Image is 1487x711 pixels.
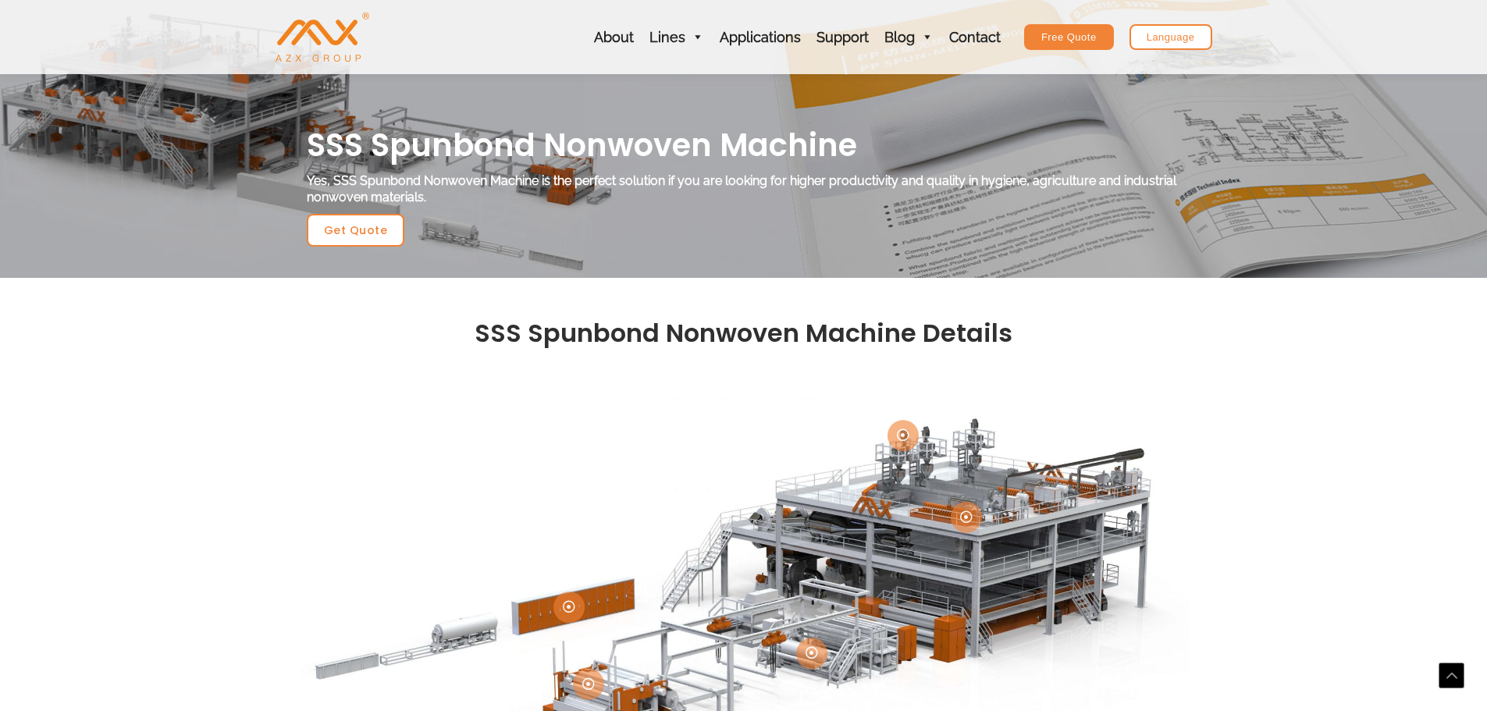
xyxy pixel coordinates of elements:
h2: SSS Spunbond Nonwoven Machine Details [307,317,1181,350]
a: AZX Nonwoven Machine [276,29,369,44]
a: Get Quote [307,214,405,247]
span: Get Quote [324,225,388,236]
h2: SSS Spunbond Nonwoven Machine [307,125,1181,165]
a: Free Quote [1024,24,1114,50]
div: Yes, SSS Spunbond Nonwoven Machine is the perfect solution if you are looking for higher producti... [307,173,1181,206]
a: Language [1129,24,1212,50]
